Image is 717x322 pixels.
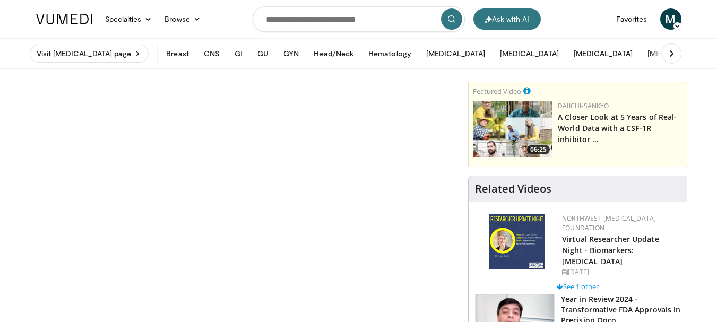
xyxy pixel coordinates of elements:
[557,282,599,291] a: See 1 other
[30,45,149,63] a: Visit [MEDICAL_DATA] page
[610,8,654,30] a: Favorites
[473,101,552,157] img: 93c22cae-14d1-47f0-9e4a-a244e824b022.png.150x105_q85_crop-smart_upscale.jpg
[362,43,418,64] button: Hematology
[558,112,677,144] a: A Closer Look at 5 Years of Real-World Data with a CSF-1R inhibitor …
[277,43,305,64] button: GYN
[527,145,550,154] span: 06:25
[562,214,656,232] a: Northwest [MEDICAL_DATA] Foundation
[494,43,565,64] button: [MEDICAL_DATA]
[558,101,609,110] a: Daiichi-Sankyo
[307,43,360,64] button: Head/Neck
[160,43,195,64] button: Breast
[489,214,545,269] img: 15bc000e-3a55-4f6c-8e8a-37ec86489656.png.150x105_q85_autocrop_double_scale_upscale_version-0.2.png
[473,86,521,96] small: Featured Video
[251,43,275,64] button: GU
[567,43,639,64] button: [MEDICAL_DATA]
[253,6,465,32] input: Search topics, interventions
[197,43,226,64] button: CNS
[228,43,249,64] button: GI
[562,234,659,266] a: Virtual Researcher Update Night - Biomarkers: [MEDICAL_DATA]
[36,14,92,24] img: VuMedi Logo
[158,8,207,30] a: Browse
[475,182,551,195] h4: Related Videos
[473,101,552,157] a: 06:25
[641,43,713,64] button: [MEDICAL_DATA]
[420,43,491,64] button: [MEDICAL_DATA]
[562,267,678,277] div: [DATE]
[99,8,159,30] a: Specialties
[660,8,681,30] a: M
[473,8,541,30] button: Ask with AI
